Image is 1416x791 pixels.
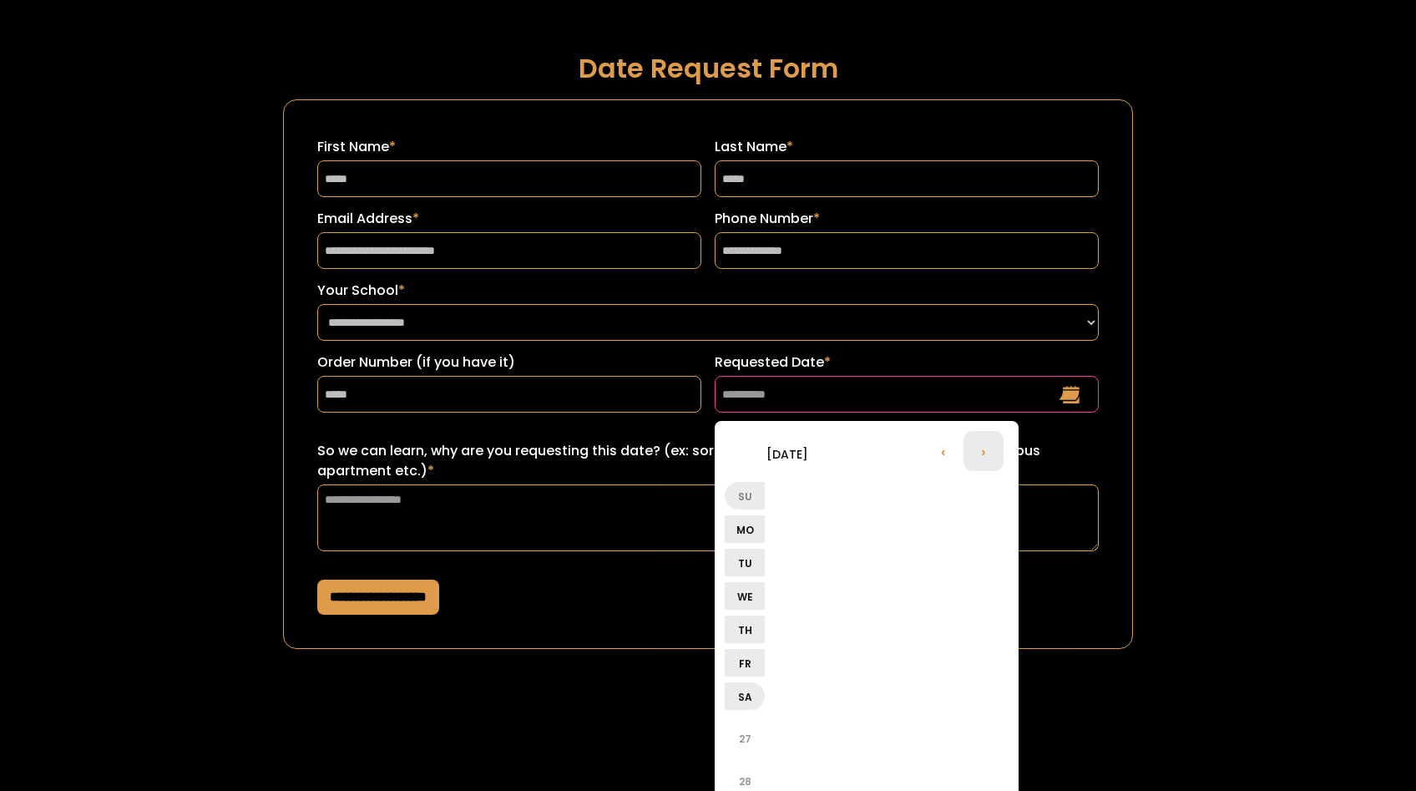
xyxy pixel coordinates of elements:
[715,209,1099,229] label: Phone Number
[725,549,765,576] li: Tu
[317,209,701,229] label: Email Address
[725,515,765,543] li: Mo
[725,434,850,474] li: [DATE]
[725,582,765,610] li: We
[317,281,1099,301] label: Your School
[725,616,765,643] li: Th
[725,649,765,677] li: Fr
[317,352,701,373] label: Order Number (if you have it)
[715,352,1099,373] label: Requested Date
[317,137,701,157] label: First Name
[283,53,1133,83] h1: Date Request Form
[923,431,963,471] li: ‹
[283,99,1133,649] form: Request a Date Form
[715,137,1099,157] label: Last Name
[725,482,765,510] li: Su
[963,431,1004,471] li: ›
[725,682,765,710] li: Sa
[725,718,765,758] li: 27
[317,441,1099,481] label: So we can learn, why are you requesting this date? (ex: sorority recruitment, lease turn over for...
